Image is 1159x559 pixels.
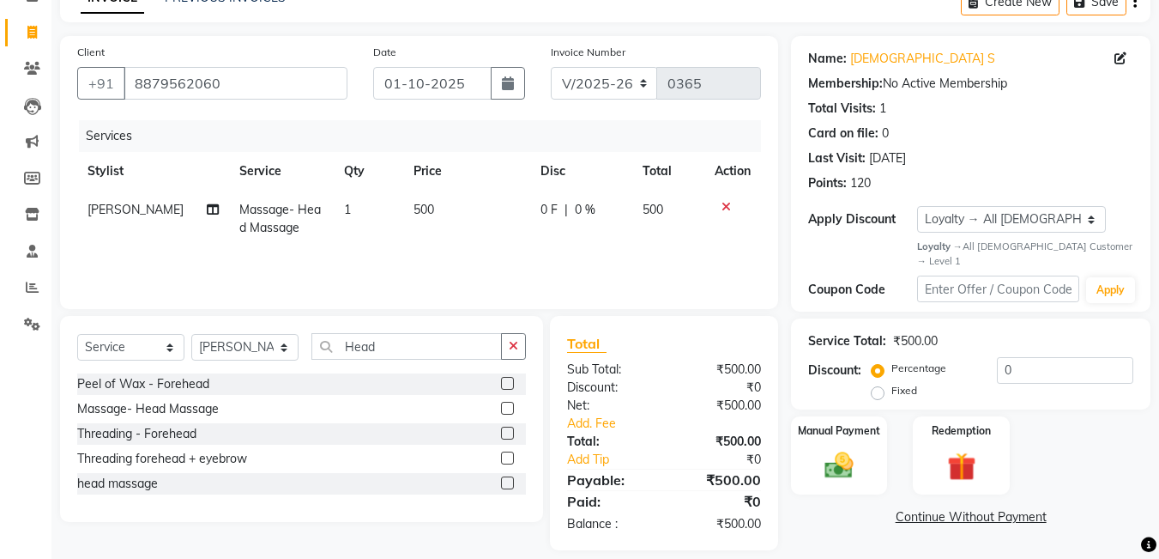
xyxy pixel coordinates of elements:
div: Service Total: [808,332,886,350]
div: Balance : [554,515,664,533]
span: Total [567,335,607,353]
div: Coupon Code [808,281,916,299]
div: Sub Total: [554,361,664,379]
div: Name: [808,50,847,68]
a: Add. Fee [554,415,774,433]
th: Action [704,152,761,191]
div: [DATE] [869,149,906,167]
label: Date [373,45,396,60]
div: 120 [850,174,871,192]
th: Stylist [77,152,229,191]
div: No Active Membership [808,75,1133,93]
strong: Loyalty → [917,240,963,252]
div: ₹500.00 [893,332,938,350]
th: Service [229,152,334,191]
span: 500 [413,202,434,217]
label: Redemption [932,423,991,439]
div: Last Visit: [808,149,866,167]
div: Threading - Forehead [77,425,196,443]
span: | [564,201,568,219]
div: Points: [808,174,847,192]
input: Search or Scan [311,333,502,360]
input: Search by Name/Mobile/Email/Code [124,67,347,100]
div: ₹500.00 [664,361,774,379]
div: ₹500.00 [664,515,774,533]
label: Invoice Number [551,45,625,60]
label: Client [77,45,105,60]
div: 0 [882,125,889,143]
div: Massage- Head Massage [77,400,219,418]
div: ₹0 [683,451,775,469]
div: ₹500.00 [664,433,774,451]
div: Paid: [554,491,664,512]
div: Peel of Wax - Forehead [77,375,209,393]
span: [PERSON_NAME] [88,202,184,217]
div: ₹0 [664,379,774,397]
th: Disc [530,152,632,191]
div: Payable: [554,470,664,490]
a: Add Tip [554,451,682,469]
div: head massage [77,475,158,493]
div: ₹500.00 [664,397,774,415]
img: _cash.svg [816,449,862,482]
div: ₹0 [664,491,774,512]
img: _gift.svg [939,449,985,484]
a: Continue Without Payment [794,508,1147,526]
label: Manual Payment [798,423,880,439]
a: [DEMOGRAPHIC_DATA] S [850,50,995,68]
div: Total: [554,433,664,451]
th: Qty [334,152,403,191]
div: Services [79,120,774,152]
div: Card on file: [808,125,878,143]
span: 500 [643,202,663,217]
label: Fixed [891,383,917,398]
div: Threading forehead + eyebrow [77,450,247,468]
label: Percentage [891,361,946,376]
div: All [DEMOGRAPHIC_DATA] Customer → Level 1 [917,240,1133,269]
div: ₹500.00 [664,470,774,490]
th: Total [632,152,705,191]
span: 0 F [540,201,558,219]
span: 0 % [575,201,595,219]
div: Net: [554,397,664,415]
span: 1 [344,202,351,217]
div: 1 [879,100,886,118]
button: Apply [1086,277,1135,303]
div: Apply Discount [808,210,916,228]
div: Discount: [554,379,664,397]
th: Price [403,152,530,191]
div: Discount: [808,362,861,380]
span: Massage- Head Massage [239,202,321,235]
input: Enter Offer / Coupon Code [917,276,1079,302]
div: Membership: [808,75,883,93]
div: Total Visits: [808,100,876,118]
button: +91 [77,67,125,100]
